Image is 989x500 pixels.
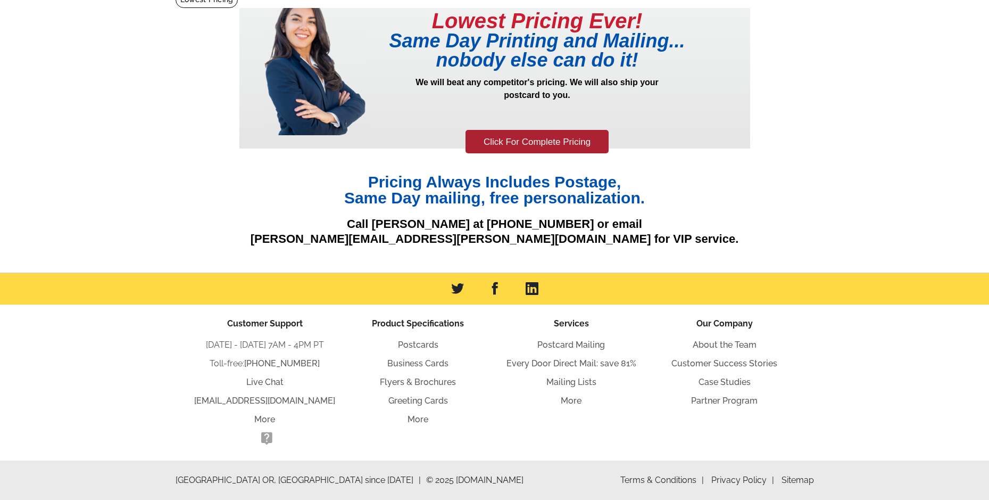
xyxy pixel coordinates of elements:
iframe: LiveChat chat widget [776,252,989,500]
p: Call [PERSON_NAME] at [PHONE_NUMBER] or email [PERSON_NAME][EMAIL_ADDRESS][PERSON_NAME][DOMAIN_NA... [239,217,750,247]
span: [GEOGRAPHIC_DATA] OR, [GEOGRAPHIC_DATA] since [DATE] [176,474,421,487]
h1: Pricing Always Includes Postage, Same Day mailing, free personalization. [239,174,750,206]
a: Postcards [398,340,438,350]
a: [PHONE_NUMBER] [244,358,320,368]
a: Flyers & Brochures [380,377,456,387]
span: Our Company [696,318,753,329]
a: Postcard Mailing [537,340,605,350]
span: Customer Support [227,318,303,329]
a: Partner Program [691,396,758,406]
li: Toll-free: [188,357,342,370]
li: [DATE] - [DATE] 7AM - 4PM PT [188,339,342,351]
a: Customer Success Stories [671,358,777,368]
a: More [408,414,428,424]
a: Case Studies [699,377,751,387]
a: More [561,396,581,406]
a: Every Door Direct Mail: save 81% [506,358,636,368]
h1: Lowest Pricing Ever! [367,10,708,31]
a: Mailing Lists [546,377,596,387]
span: Product Specifications [372,318,464,329]
span: © 2025 [DOMAIN_NAME] [426,474,523,487]
a: Live Chat [246,377,284,387]
span: Services [554,318,589,329]
p: We will beat any competitor's pricing. We will also ship your postcard to you. [367,76,708,128]
a: Terms & Conditions [620,475,704,485]
h1: Same Day Printing and Mailing... nobody else can do it! [367,31,708,70]
a: Business Cards [387,358,448,368]
a: More [254,414,275,424]
a: About the Team [693,340,757,350]
a: Click For Complete Pricing [466,130,609,154]
a: Privacy Policy [711,475,774,485]
a: Greeting Cards [388,396,448,406]
a: [EMAIL_ADDRESS][DOMAIN_NAME] [194,396,335,406]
